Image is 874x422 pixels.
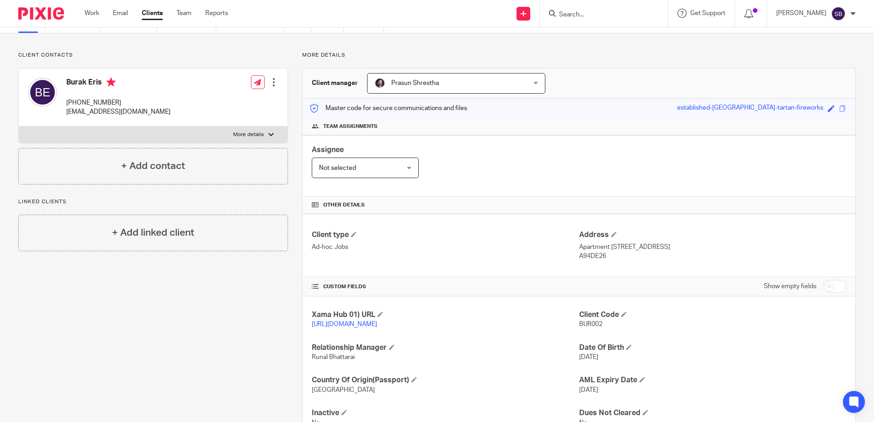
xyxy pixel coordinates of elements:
[112,226,194,240] h4: + Add linked client
[312,343,579,353] h4: Relationship Manager
[107,78,116,87] i: Primary
[312,243,579,252] p: Ad-hoc Jobs
[121,159,185,173] h4: + Add contact
[323,123,378,130] span: Team assignments
[579,387,598,393] span: [DATE]
[66,98,171,107] p: [PHONE_NUMBER]
[579,321,602,327] span: BUR002
[233,131,264,138] p: More details
[66,78,171,89] h4: Burak Eris
[18,7,64,20] img: Pixie
[323,201,365,209] span: Other details
[776,9,826,18] p: [PERSON_NAME]
[319,165,356,171] span: Not selected
[18,52,288,59] p: Client contacts
[312,375,579,385] h4: Country Of Origin(Passport)
[374,78,385,89] img: Capture.PNG
[18,198,288,206] p: Linked clients
[558,11,640,19] input: Search
[302,52,856,59] p: More details
[205,9,228,18] a: Reports
[579,343,846,353] h4: Date Of Birth
[312,79,358,88] h3: Client manager
[579,230,846,240] h4: Address
[28,78,57,107] img: svg%3E
[677,103,823,114] div: established-[GEOGRAPHIC_DATA]-tartan-fireworks
[690,10,725,16] span: Get Support
[764,282,816,291] label: Show empty fields
[176,9,192,18] a: Team
[312,310,579,320] h4: Xama Hub 01) URL
[579,375,846,385] h4: AML Expiry Date
[113,9,128,18] a: Email
[312,283,579,290] h4: CUSTOM FIELDS
[312,354,355,360] span: Runal Bhattarai
[579,310,846,320] h4: Client Code
[312,408,579,418] h4: Inactive
[831,6,846,21] img: svg%3E
[312,146,344,153] span: Assignee
[142,9,163,18] a: Clients
[309,104,467,113] p: Master code for secure communications and files
[579,354,598,360] span: [DATE]
[66,107,171,116] p: [EMAIL_ADDRESS][DOMAIN_NAME]
[312,230,579,240] h4: Client type
[85,9,99,18] a: Work
[312,321,377,327] a: [URL][DOMAIN_NAME]
[312,387,375,393] span: [GEOGRAPHIC_DATA]
[391,80,439,86] span: Prasun Shrestha
[579,243,846,252] p: Apartment [STREET_ADDRESS]
[579,408,846,418] h4: Dues Not Cleared
[579,252,846,261] p: A94DE26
